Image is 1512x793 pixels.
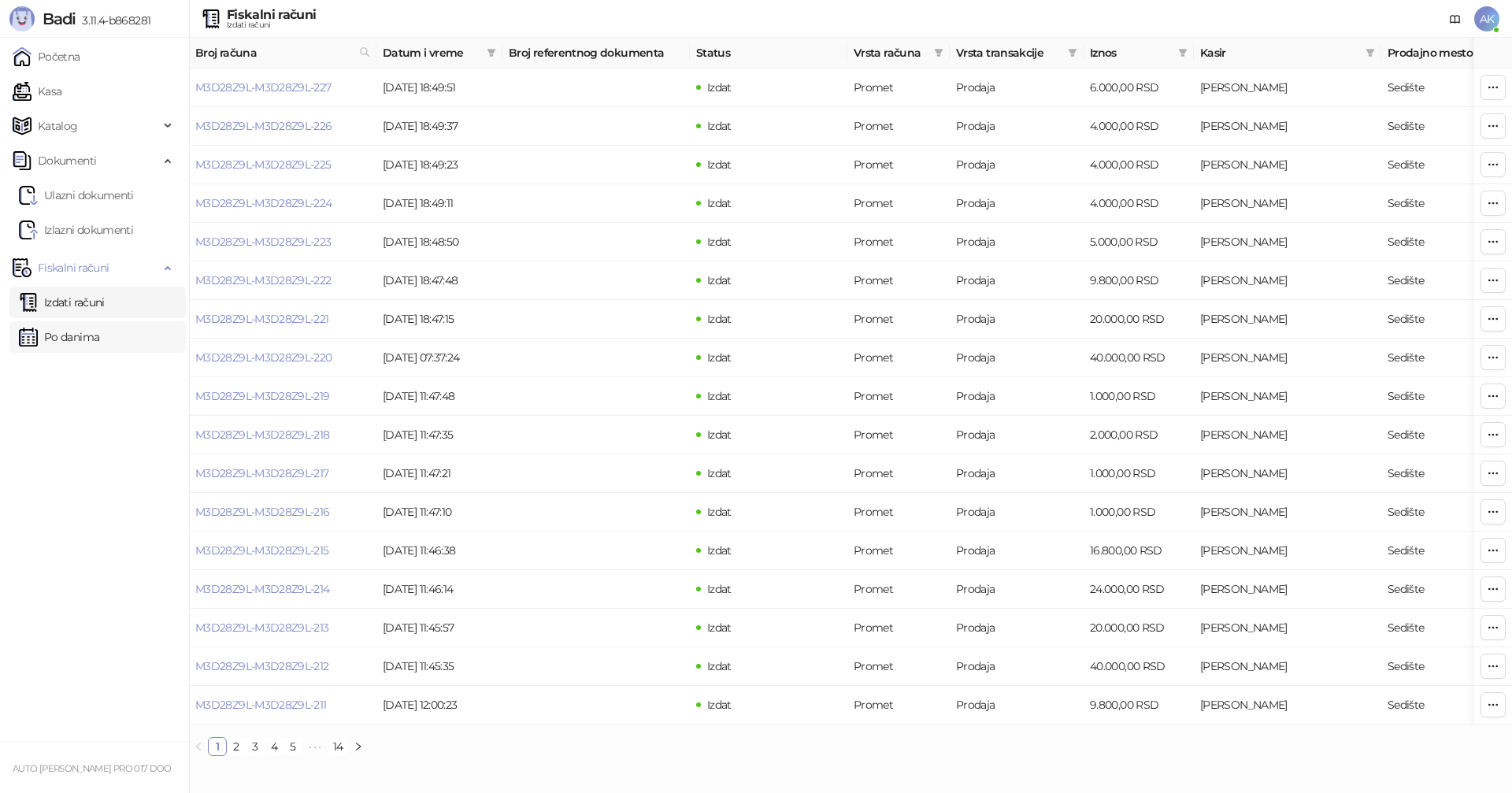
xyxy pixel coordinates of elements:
td: Promet [847,377,950,416]
small: AUTO [PERSON_NAME] PRO 017 DOO [13,763,172,774]
span: Izdat [707,543,732,558]
a: 14 [328,738,348,755]
span: Izdat [707,659,732,673]
a: M3D28Z9L-M3D28Z9L-226 [195,119,332,133]
td: 40.000,00 RSD [1084,339,1194,377]
td: [DATE] 18:48:50 [376,223,502,261]
span: filter [1362,41,1378,65]
td: Promet [847,339,950,377]
span: Izdat [707,273,732,287]
span: right [354,742,363,751]
td: Prodaja [950,570,1084,609]
a: Dokumentacija [1443,6,1468,31]
a: 2 [228,738,245,755]
li: 4 [265,737,283,756]
td: Promet [847,223,950,261]
a: Početna [13,41,80,72]
a: 1 [209,738,226,755]
li: Sledeća strana [349,737,368,756]
td: 16.800,00 RSD [1084,532,1194,570]
td: Arbereshe Kurtishi Limani [1194,261,1381,300]
td: [DATE] 11:47:21 [376,454,502,493]
td: Promet [847,69,950,107]
a: M3D28Z9L-M3D28Z9L-216 [195,505,330,519]
td: Prodaja [950,146,1084,184]
a: M3D28Z9L-M3D28Z9L-218 [195,428,330,442]
td: M3D28Z9L-M3D28Z9L-216 [189,493,376,532]
td: [DATE] 11:47:10 [376,493,502,532]
td: M3D28Z9L-M3D28Z9L-217 [189,454,376,493]
td: M3D28Z9L-M3D28Z9L-213 [189,609,376,647]
td: Arbereshe Kurtishi Limani [1194,184,1381,223]
span: Izdat [707,621,732,635]
td: Arbereshe Kurtishi Limani [1194,146,1381,184]
a: M3D28Z9L-M3D28Z9L-211 [195,698,327,712]
td: 40.000,00 RSD [1084,647,1194,686]
td: 1.000,00 RSD [1084,493,1194,532]
td: 20.000,00 RSD [1084,300,1194,339]
td: M3D28Z9L-M3D28Z9L-219 [189,377,376,416]
a: 3 [246,738,264,755]
span: Izdat [707,466,732,480]
td: [DATE] 07:37:24 [376,339,502,377]
th: Kasir [1194,38,1381,69]
div: Izdati računi [227,21,316,29]
li: Prethodna strana [189,737,208,756]
td: 9.800,00 RSD [1084,261,1194,300]
a: M3D28Z9L-M3D28Z9L-224 [195,196,332,210]
td: [DATE] 18:49:23 [376,146,502,184]
a: M3D28Z9L-M3D28Z9L-219 [195,389,330,403]
td: [DATE] 18:47:15 [376,300,502,339]
a: Ulazni dokumentiUlazni dokumenti [19,180,134,211]
td: Prodaja [950,493,1084,532]
td: Arbereshe Kurtishi Limani [1194,69,1381,107]
td: [DATE] 18:49:51 [376,69,502,107]
td: M3D28Z9L-M3D28Z9L-223 [189,223,376,261]
span: filter [487,48,496,57]
a: M3D28Z9L-M3D28Z9L-227 [195,80,332,94]
a: M3D28Z9L-M3D28Z9L-220 [195,350,332,365]
td: Arbereshe Kurtishi Limani [1194,570,1381,609]
td: [DATE] 11:46:38 [376,532,502,570]
span: Dokumenti [38,145,96,176]
span: Fiskalni računi [38,252,109,283]
span: Datum i vreme [383,44,480,61]
td: Prodaja [950,339,1084,377]
span: ••• [302,737,328,756]
a: 5 [284,738,302,755]
td: Arbereshe Kurtishi Limani [1194,609,1381,647]
td: Promet [847,261,950,300]
span: Izdat [707,505,732,519]
td: Prodaja [950,609,1084,647]
td: Prodaja [950,647,1084,686]
td: Arbereshe Kurtishi Limani [1194,647,1381,686]
td: [DATE] 11:47:35 [376,416,502,454]
td: Promet [847,300,950,339]
td: 5.000,00 RSD [1084,223,1194,261]
th: Status [690,38,847,69]
button: left [189,737,208,756]
span: Izdat [707,582,732,596]
span: Izdat [707,157,732,172]
td: Promet [847,570,950,609]
td: Arbereshe Kurtishi Limani [1194,416,1381,454]
td: Prodaja [950,686,1084,724]
span: filter [931,41,947,65]
td: [DATE] 11:46:14 [376,570,502,609]
td: [DATE] 12:00:23 [376,686,502,724]
td: Promet [847,609,950,647]
td: Arbereshe Kurtishi Limani [1194,377,1381,416]
span: Katalog [38,110,78,142]
span: Izdat [707,698,732,712]
td: Prodaja [950,223,1084,261]
span: filter [1175,41,1191,65]
td: 2.000,00 RSD [1084,416,1194,454]
span: Izdat [707,389,732,403]
a: M3D28Z9L-M3D28Z9L-221 [195,312,329,326]
td: 4.000,00 RSD [1084,146,1194,184]
span: filter [484,41,499,65]
span: filter [934,48,943,57]
a: Po danima [19,321,99,353]
span: Izdat [707,428,732,442]
td: Prodaja [950,300,1084,339]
